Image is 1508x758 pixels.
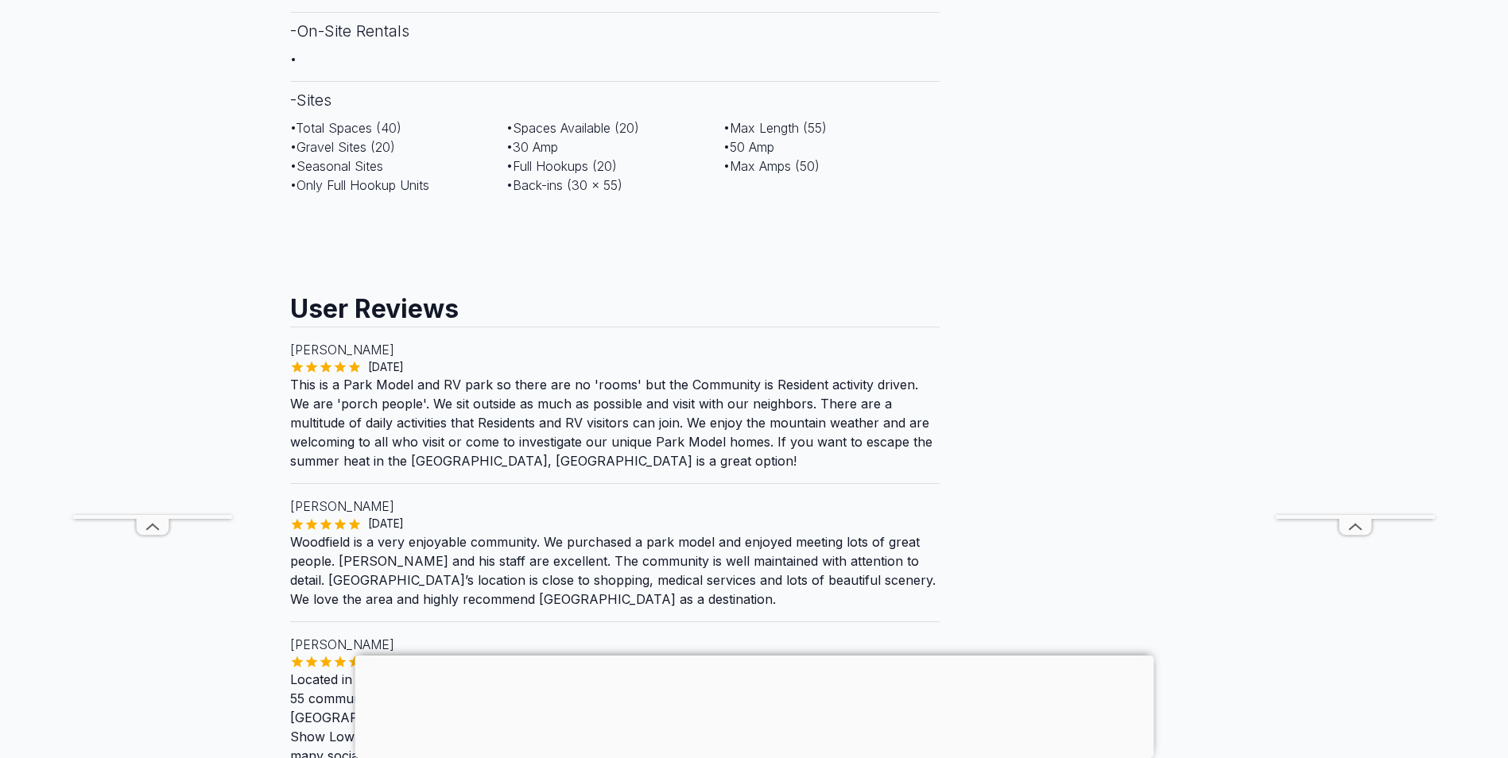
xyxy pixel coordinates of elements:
p: [PERSON_NAME] [290,340,940,359]
span: • Spaces Available (20) [506,120,639,136]
span: • Full Hookups (20) [506,158,617,174]
iframe: Advertisement [355,656,1153,754]
p: This is a Park Model and RV park so there are no 'rooms' but the Community is Resident activity d... [290,375,940,470]
p: Woodfield is a very enjoyable community. We purchased a park model and enjoyed meeting lots of gr... [290,532,940,609]
span: • 30 Amp [506,139,558,155]
iframe: Advertisement [1276,38,1435,515]
span: • [290,51,297,67]
span: • Only Full Hookup Units [290,177,429,193]
span: • Max Length (55) [723,120,827,136]
span: • Gravel Sites (20) [290,139,395,155]
iframe: Advertisement [73,38,232,515]
span: [DATE] [362,359,410,375]
h3: - Sites [290,81,940,118]
span: • Back-ins (30 x 55) [506,177,622,193]
span: • Max Amps (50) [723,158,820,174]
span: • 50 Amp [723,139,774,155]
span: [DATE] [362,654,410,670]
iframe: Advertisement [290,207,940,279]
p: [PERSON_NAME] [290,635,940,654]
h2: User Reviews [290,279,940,327]
span: • Total Spaces (40) [290,120,401,136]
span: • Seasonal Sites [290,158,383,174]
h3: - On-Site Rentals [290,12,940,49]
p: [PERSON_NAME] [290,497,940,516]
span: [DATE] [362,516,410,532]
